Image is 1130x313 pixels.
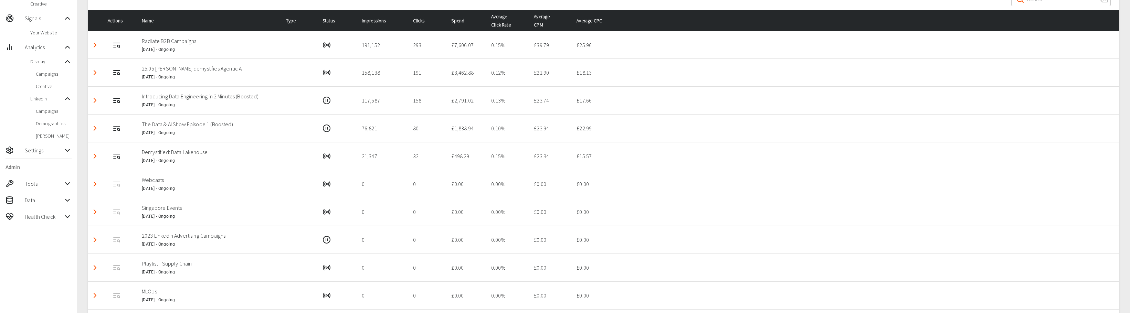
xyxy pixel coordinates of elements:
[413,208,441,216] p: 0
[36,108,72,115] span: Campaigns
[577,236,1113,244] p: £0.00
[30,29,72,36] span: Your Website
[323,180,331,188] svg: Running
[88,66,102,79] button: Detail panel visibility toggle
[451,96,480,105] p: £2,791.02
[36,132,72,139] span: [PERSON_NAME]
[36,83,72,90] span: Creative
[88,94,102,107] button: Detail panel visibility toggle
[142,186,175,191] span: [DATE] - Ongoing
[142,242,175,247] span: [DATE] - Ongoing
[413,152,441,160] p: 32
[534,291,566,300] p: £0.00
[142,259,275,268] p: Playlist - Supply Chain
[451,41,480,49] p: £7,606.07
[362,208,402,216] p: 0
[491,263,523,272] p: 0.00 %
[362,96,402,105] p: 117,587
[142,102,175,107] span: [DATE] - Ongoing
[491,68,523,77] p: 0.12 %
[88,233,102,247] button: Detail panel visibility toggle
[413,263,441,272] p: 0
[362,68,402,77] p: 158,138
[142,204,275,212] p: Singapore Events
[110,94,124,107] button: Campaign Report
[323,291,331,300] svg: Running
[88,261,102,274] button: Detail panel visibility toggle
[362,291,402,300] p: 0
[534,180,566,188] p: £0.00
[25,180,63,188] span: Tools
[451,291,480,300] p: £0.00
[451,17,475,25] span: Spend
[451,124,480,132] p: £1,838.94
[142,47,175,52] span: [DATE] - Ongoing
[362,41,402,49] p: 191,152
[323,17,351,25] div: Status
[88,177,102,191] button: Detail panel visibility toggle
[110,38,124,52] button: Campaign Report
[142,158,175,163] span: [DATE] - Ongoing
[577,291,1113,300] p: £0.00
[413,124,441,132] p: 80
[577,152,1113,160] p: £15.57
[491,41,523,49] p: 0.15 %
[323,41,331,49] svg: Running
[323,17,346,25] span: Status
[577,41,1113,49] p: £25.96
[142,214,175,219] span: [DATE] - Ongoing
[30,0,72,7] span: Creative
[286,17,307,25] span: Type
[142,148,275,156] p: Demystified: Data Lakehouse
[413,96,441,105] p: 158
[534,236,566,244] p: £0.00
[491,96,523,105] p: 0.13 %
[110,261,124,274] span: Campaign Report
[110,177,124,191] span: Campaign Report
[491,208,523,216] p: 0.00 %
[413,17,436,25] span: Clicks
[25,213,63,221] span: Health Check
[142,270,175,274] span: [DATE] - Ongoing
[110,121,124,135] button: Campaign Report
[413,291,441,300] p: 0
[491,124,523,132] p: 0.10 %
[451,236,480,244] p: £0.00
[413,68,441,77] p: 191
[577,96,1113,105] p: £17.66
[323,263,331,272] svg: Running
[142,17,275,25] div: Name
[88,149,102,163] button: Detail panel visibility toggle
[323,96,331,105] svg: Paused
[362,236,402,244] p: 0
[534,124,566,132] p: £23.94
[362,263,402,272] p: 0
[88,289,102,302] button: Detail panel visibility toggle
[30,95,63,102] span: LinkedIn
[142,231,275,240] p: 2023 LinkedIn Advertising Campaigns
[534,96,566,105] p: £23.74
[88,38,102,52] button: Detail panel visibility toggle
[491,12,520,29] span: Average Click Rate
[413,180,441,188] p: 0
[413,41,441,49] p: 293
[362,17,402,25] div: Impressions
[30,58,63,65] span: Display
[577,180,1113,188] p: £0.00
[142,92,275,100] p: Introducing Data Engineering in 2 Minutes (Boosted)
[142,75,175,79] span: [DATE] - Ongoing
[577,17,1113,25] div: Average CPC
[362,124,402,132] p: 76,821
[534,68,566,77] p: £21.90
[362,17,397,25] span: Impressions
[142,298,175,302] span: [DATE] - Ongoing
[25,196,63,204] span: Data
[451,17,480,25] div: Spend
[110,149,124,163] button: Campaign Report
[142,17,165,25] span: Name
[88,205,102,219] button: Detail panel visibility toggle
[534,41,566,49] p: £39.79
[323,236,331,244] svg: Paused
[534,12,566,29] div: Average CPM
[323,152,331,160] svg: Running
